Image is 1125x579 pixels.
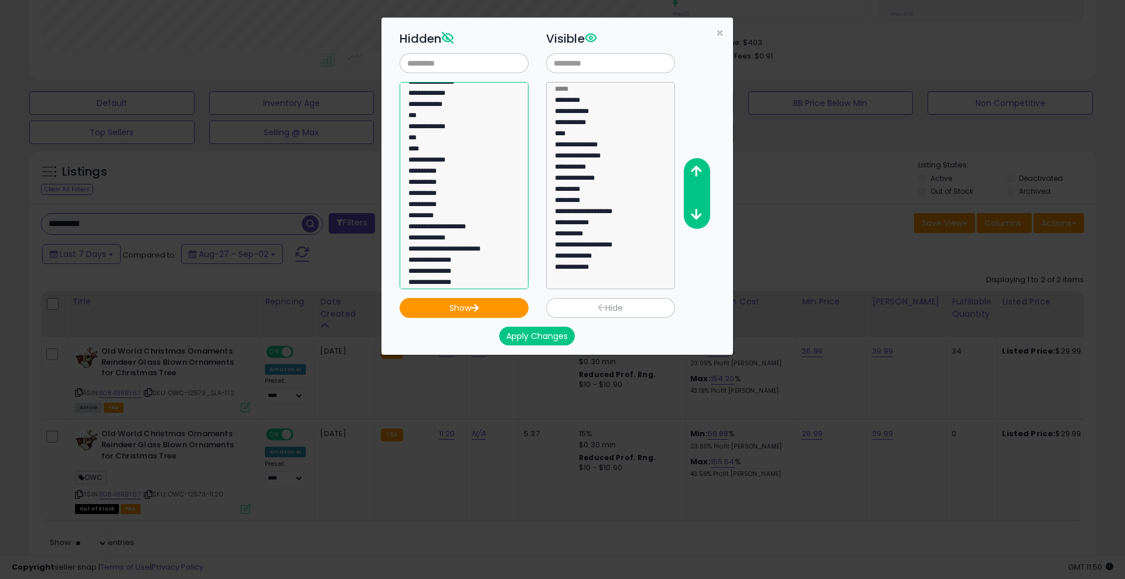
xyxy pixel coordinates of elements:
[400,298,529,318] button: Show
[716,25,724,42] span: ×
[400,30,529,47] h3: Hidden
[546,30,675,47] h3: Visible
[546,298,675,318] button: Hide
[499,327,575,345] button: Apply Changes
